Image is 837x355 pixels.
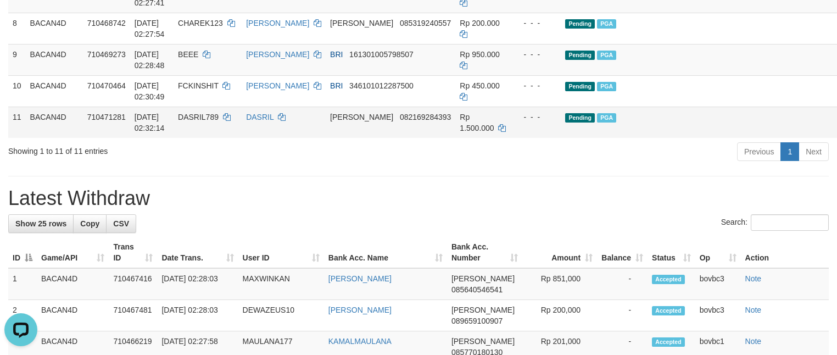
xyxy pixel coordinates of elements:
[37,237,109,268] th: Game/API: activate to sort column ascending
[246,81,309,90] a: [PERSON_NAME]
[8,44,26,75] td: 9
[328,306,392,314] a: [PERSON_NAME]
[597,300,648,331] td: -
[8,75,26,107] td: 10
[26,107,83,138] td: BACAN4D
[648,237,695,268] th: Status: activate to sort column ascending
[652,306,685,315] span: Accepted
[522,268,597,300] td: Rp 851,000
[238,237,324,268] th: User ID: activate to sort column ascending
[460,81,499,90] span: Rp 450.000
[178,113,219,121] span: DASRIL789
[80,219,99,228] span: Copy
[565,51,595,60] span: Pending
[349,81,414,90] span: Copy 346101012287500 to clipboard
[8,300,37,331] td: 2
[515,80,556,91] div: - - -
[109,237,157,268] th: Trans ID: activate to sort column ascending
[745,274,762,283] a: Note
[26,75,83,107] td: BACAN4D
[8,13,26,44] td: 8
[400,113,451,121] span: Copy 082169284393 to clipboard
[330,50,343,59] span: BRI
[451,317,503,325] span: Copy 089659100907 to clipboard
[522,300,597,331] td: Rp 200,000
[695,268,741,300] td: bovbc3
[451,285,503,294] span: Copy 085640546541 to clipboard
[460,19,499,27] span: Rp 200.000
[324,237,447,268] th: Bank Acc. Name: activate to sort column ascending
[751,214,829,231] input: Search:
[8,237,37,268] th: ID: activate to sort column descending
[652,337,685,347] span: Accepted
[106,214,136,233] a: CSV
[8,214,74,233] a: Show 25 rows
[745,337,762,346] a: Note
[460,113,494,132] span: Rp 1.500.000
[328,274,392,283] a: [PERSON_NAME]
[157,237,238,268] th: Date Trans.: activate to sort column ascending
[135,50,165,70] span: [DATE] 02:28:48
[246,113,274,121] a: DASRIL
[178,19,223,27] span: CHAREK123
[8,107,26,138] td: 11
[597,113,616,123] span: PGA
[745,306,762,314] a: Note
[330,81,343,90] span: BRI
[349,50,414,59] span: Copy 161301005798507 to clipboard
[109,300,157,331] td: 710467481
[460,50,499,59] span: Rp 950.000
[515,18,556,29] div: - - -
[652,275,685,284] span: Accepted
[178,81,219,90] span: FCKINSHIT
[737,142,781,161] a: Previous
[109,268,157,300] td: 710467416
[157,300,238,331] td: [DATE] 02:28:03
[515,112,556,123] div: - - -
[73,214,107,233] a: Copy
[238,300,324,331] td: DEWAZEUS10
[721,214,829,231] label: Search:
[135,113,165,132] span: [DATE] 02:32:14
[695,300,741,331] td: bovbc3
[400,19,451,27] span: Copy 085319240557 to clipboard
[8,141,341,157] div: Showing 1 to 11 of 11 entries
[695,237,741,268] th: Op: activate to sort column ascending
[26,44,83,75] td: BACAN4D
[8,187,829,209] h1: Latest Withdraw
[597,237,648,268] th: Balance: activate to sort column ascending
[246,50,309,59] a: [PERSON_NAME]
[37,300,109,331] td: BACAN4D
[113,219,129,228] span: CSV
[87,50,126,59] span: 710469273
[565,113,595,123] span: Pending
[330,113,393,121] span: [PERSON_NAME]
[87,113,126,121] span: 710471281
[565,19,595,29] span: Pending
[447,237,522,268] th: Bank Acc. Number: activate to sort column ascending
[451,337,515,346] span: [PERSON_NAME]
[135,81,165,101] span: [DATE] 02:30:49
[15,219,66,228] span: Show 25 rows
[238,268,324,300] td: MAXWINKAN
[565,82,595,91] span: Pending
[522,237,597,268] th: Amount: activate to sort column ascending
[8,268,37,300] td: 1
[451,274,515,283] span: [PERSON_NAME]
[597,51,616,60] span: Marked by bovbc3
[26,13,83,44] td: BACAN4D
[246,19,309,27] a: [PERSON_NAME]
[87,81,126,90] span: 710470464
[597,19,616,29] span: Marked by bovbc3
[4,4,37,37] button: Open LiveChat chat widget
[515,49,556,60] div: - - -
[799,142,829,161] a: Next
[780,142,799,161] a: 1
[37,268,109,300] td: BACAN4D
[597,268,648,300] td: -
[135,19,165,38] span: [DATE] 02:27:54
[597,82,616,91] span: PGA
[741,237,829,268] th: Action
[451,306,515,314] span: [PERSON_NAME]
[178,50,198,59] span: BEEE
